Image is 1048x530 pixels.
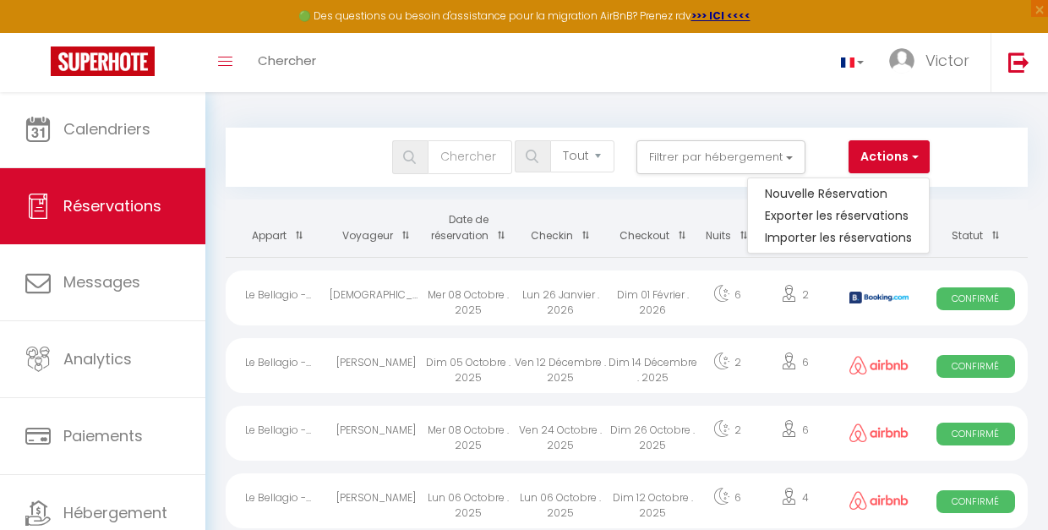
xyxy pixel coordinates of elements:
[748,183,929,205] a: Nouvelle Réservation
[330,199,422,257] th: Sort by guest
[889,48,914,74] img: ...
[63,195,161,216] span: Réservations
[1008,52,1029,73] img: logout
[63,271,140,292] span: Messages
[428,140,512,174] input: Chercher
[699,199,755,257] th: Sort by nights
[51,46,155,76] img: Super Booking
[636,140,805,174] button: Filtrer par hébergement
[607,199,699,257] th: Sort by checkout
[876,33,991,92] a: ... Victor
[63,425,143,446] span: Paiements
[63,118,150,139] span: Calendriers
[423,199,515,257] th: Sort by booking date
[515,199,607,257] th: Sort by checkin
[691,8,751,23] a: >>> ICI <<<<
[748,227,929,249] a: Importer les réservations
[849,140,930,174] button: Actions
[63,502,167,523] span: Hébergement
[245,33,329,92] a: Chercher
[258,52,316,69] span: Chercher
[925,50,969,71] span: Victor
[226,199,330,257] th: Sort by rentals
[63,348,132,369] span: Analytics
[748,205,929,227] a: Exporter les réservations
[924,199,1028,257] th: Sort by status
